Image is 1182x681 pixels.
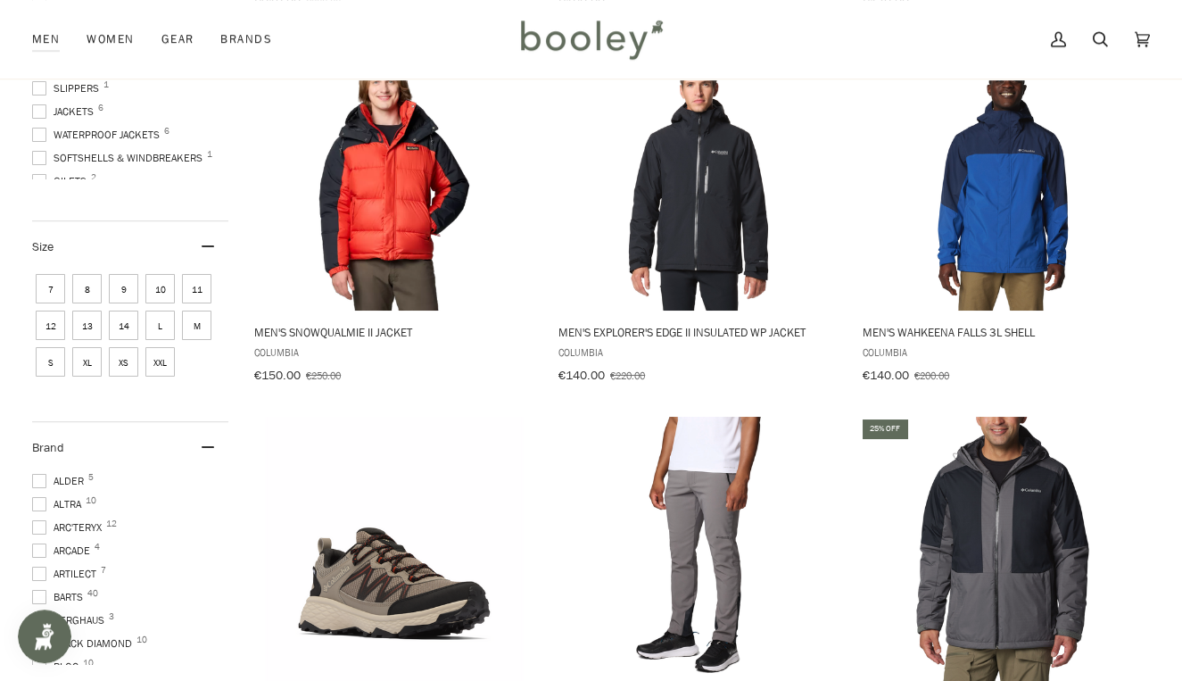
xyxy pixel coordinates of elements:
span: 10 [86,496,96,505]
span: Softshells & Windbreakers [32,150,208,166]
div: 25% off [863,419,907,438]
a: Men's Wahkeena Falls 3L Shell [860,43,1146,389]
span: Size: 12 [36,311,65,340]
span: Altra [32,496,87,512]
a: Men's Snowqualmie II Jacket [252,43,538,389]
span: Size: 10 [145,274,175,303]
span: Gilets [32,173,92,189]
a: Men's Explorer's Edge II Insulated WP Jacket [556,43,842,389]
span: Size: 8 [72,274,102,303]
span: Brands [220,30,272,48]
span: 40 [87,589,98,598]
span: 6 [164,127,169,136]
span: Women [87,30,134,48]
span: €140.00 [863,367,909,384]
span: Size: M [182,311,211,340]
span: Size: 11 [182,274,211,303]
span: Size: XS [109,347,138,377]
span: Columbia [558,345,839,360]
span: €140.00 [558,367,605,384]
span: Brand [32,439,64,456]
span: Size: 13 [72,311,102,340]
img: Columbia Men's Explorer's Edge II Insulated WP Jacket Black - Booley Galway [565,43,832,311]
span: 10 [136,635,147,644]
span: Men's Wahkeena Falls 3L Shell [863,324,1144,340]
span: €250.00 [306,368,341,383]
span: €200.00 [914,368,949,383]
span: 6 [98,104,103,112]
span: Men's Explorer's Edge II Insulated WP Jacket [558,324,839,340]
span: Size [32,238,54,255]
span: Arc'teryx [32,519,107,536]
span: 4 [95,543,100,552]
span: Men [32,30,60,48]
span: Size: 14 [109,311,138,340]
span: Men's Snowqualmie II Jacket [254,324,535,340]
span: 3 [109,612,114,621]
span: 7 [101,566,106,575]
span: Size: S [36,347,65,377]
img: Columbia Men's Wahkeena Falls 3L Shell Mountain Blue/Collegiate Navy - Booley Galway [869,43,1137,311]
span: 10 [83,659,94,668]
span: 2 [91,173,96,182]
img: Columbia Men's Snowqualmie II Jacket Sail Red / Black - Booley Galway [260,43,528,311]
span: Columbia [254,345,535,360]
span: 1 [103,80,109,89]
span: BLOC [32,659,84,675]
iframe: Button to open loyalty program pop-up [18,610,71,663]
span: Arcade [32,543,95,559]
span: Jackets [32,104,99,120]
span: 5 [88,473,94,482]
img: Booley [513,13,669,65]
span: Gear [161,30,194,48]
span: Size: 9 [109,274,138,303]
span: 1 [207,150,212,159]
span: Size: XXL [145,347,175,377]
span: Size: XL [72,347,102,377]
span: 12 [106,519,117,528]
span: €220.00 [610,368,645,383]
span: Columbia [863,345,1144,360]
span: Black Diamond [32,635,137,652]
span: Waterproof Jackets [32,127,165,143]
span: Size: L [145,311,175,340]
span: Artilect [32,566,102,582]
span: Berghaus [32,612,110,628]
span: Barts [32,589,88,605]
span: Size: 7 [36,274,65,303]
span: Slippers [32,80,104,96]
span: Alder [32,473,89,489]
span: €150.00 [254,367,301,384]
